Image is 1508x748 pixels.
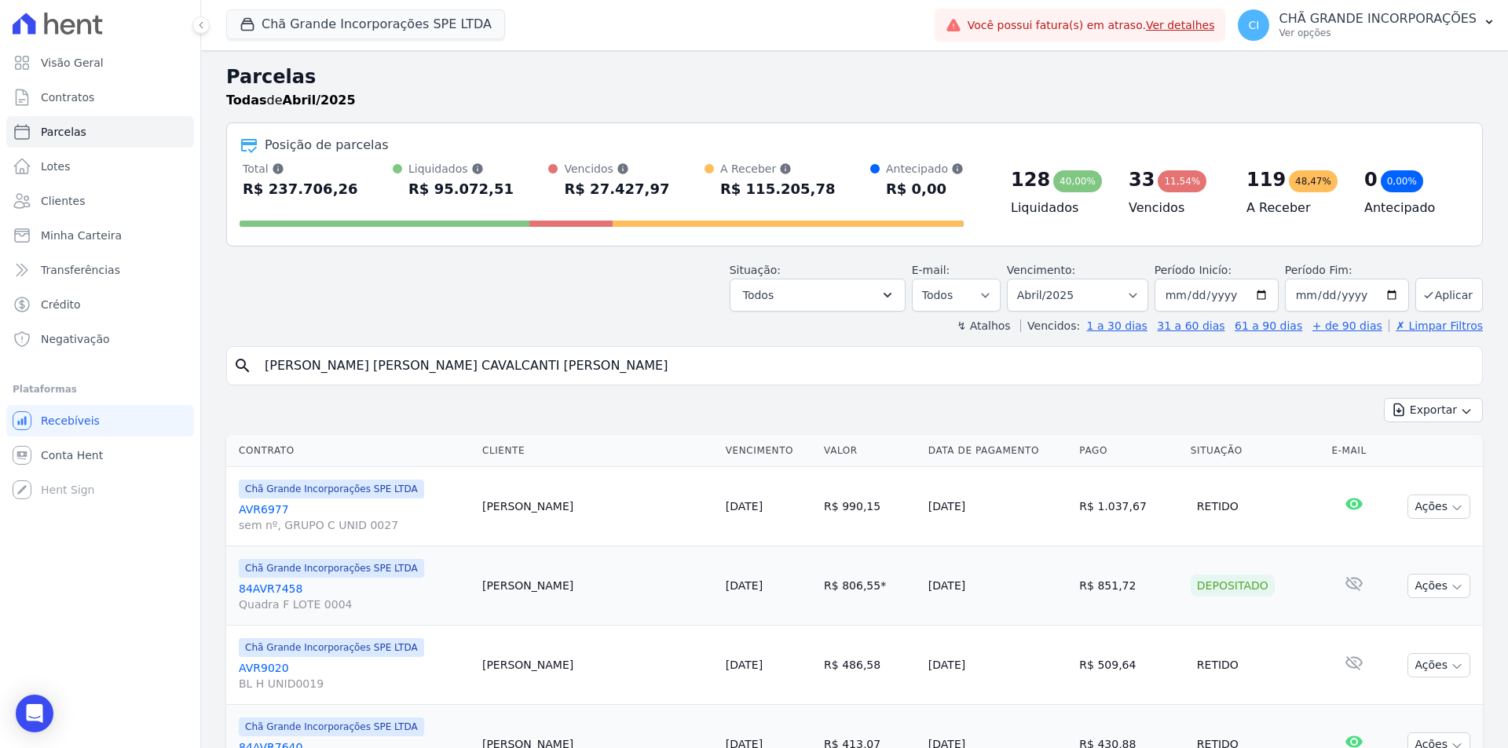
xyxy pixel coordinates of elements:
[243,161,358,177] div: Total
[1129,199,1221,217] h4: Vencidos
[41,193,85,209] span: Clientes
[1053,170,1102,192] div: 40,00%
[6,47,194,78] a: Visão Geral
[41,55,104,71] span: Visão Geral
[6,254,194,286] a: Transferências
[265,136,389,155] div: Posição de parcelas
[922,435,1074,467] th: Data de Pagamento
[719,435,818,467] th: Vencimento
[283,93,356,108] strong: Abril/2025
[1011,199,1104,217] h4: Liquidados
[239,559,424,578] span: Chã Grande Incorporações SPE LTDA
[1407,494,1470,519] button: Ações
[1184,435,1326,467] th: Situação
[41,413,100,429] span: Recebíveis
[239,480,424,498] span: Chã Grande Incorporações SPE LTDA
[239,660,470,691] a: AVR9020BL H UNID0019
[886,161,964,177] div: Antecipado
[818,546,922,626] td: R$ 806,55
[6,289,194,320] a: Crédito
[726,579,763,592] a: [DATE]
[226,9,505,39] button: Chã Grande Incorporações SPE LTDA
[720,161,836,177] div: A Receber
[6,323,194,355] a: Negativação
[1325,435,1383,467] th: E-mail
[239,597,470,612] span: Quadra F LOTE 0004
[233,356,252,375] i: search
[1158,170,1206,192] div: 11,54%
[1073,546,1184,626] td: R$ 851,72
[1191,495,1245,517] div: Retido
[1157,319,1224,332] a: 31 a 60 dias
[6,220,194,251] a: Minha Carteira
[239,581,470,612] a: 84AVR7458Quadra F LOTE 0004
[730,279,906,312] button: Todos
[1285,262,1409,279] label: Período Fim:
[41,159,71,174] span: Lotes
[476,626,719,705] td: [PERSON_NAME]
[226,91,356,110] p: de
[1246,199,1339,217] h4: A Receber
[1415,278,1483,312] button: Aplicar
[1381,170,1423,192] div: 0,00%
[41,89,94,105] span: Contratos
[968,17,1215,34] span: Você possui fatura(s) em atraso.
[922,467,1074,546] td: [DATE]
[818,626,922,705] td: R$ 486,58
[726,659,763,671] a: [DATE]
[922,626,1074,705] td: [DATE]
[1235,319,1302,332] a: 61 a 90 dias
[41,228,122,243] span: Minha Carteira
[564,177,669,202] div: R$ 27.427,97
[1146,19,1215,31] a: Ver detalhes
[1249,20,1260,31] span: CI
[1246,167,1286,192] div: 119
[1011,167,1050,192] div: 128
[1155,264,1232,276] label: Período Inicío:
[41,331,110,347] span: Negativação
[41,124,86,140] span: Parcelas
[1364,167,1378,192] div: 0
[1279,11,1477,27] p: CHÃ GRANDE INCORPORAÇÕES
[886,177,964,202] div: R$ 0,00
[226,435,476,467] th: Contrato
[476,546,719,626] td: [PERSON_NAME]
[818,467,922,546] td: R$ 990,15
[243,177,358,202] div: R$ 237.706,26
[408,161,514,177] div: Liquidados
[476,467,719,546] td: [PERSON_NAME]
[1191,654,1245,676] div: Retido
[239,502,470,533] a: AVR6977sem nº, GRUPO C UNID 0027
[239,638,424,657] span: Chã Grande Incorporações SPE LTDA
[1007,264,1075,276] label: Vencimento:
[226,63,1483,91] h2: Parcelas
[6,185,194,217] a: Clientes
[6,405,194,436] a: Recebíveis
[1087,319,1147,332] a: 1 a 30 dias
[726,500,763,513] a: [DATE]
[1279,27,1477,39] p: Ver opções
[1407,653,1470,677] button: Ações
[922,546,1074,626] td: [DATE]
[1073,435,1184,467] th: Pago
[255,350,1476,381] input: Buscar por nome do lote ou do cliente
[730,264,781,276] label: Situação:
[6,440,194,471] a: Conta Hent
[1389,319,1483,332] a: ✗ Limpar Filtros
[720,177,836,202] div: R$ 115.205,78
[239,517,470,533] span: sem nº, GRUPO C UNID 0027
[226,93,267,108] strong: Todas
[6,82,194,113] a: Contratos
[957,319,1010,332] label: ↯ Atalhos
[1384,398,1483,422] button: Exportar
[818,435,922,467] th: Valor
[476,435,719,467] th: Cliente
[6,151,194,182] a: Lotes
[239,676,470,691] span: BL H UNID0019
[1312,319,1382,332] a: + de 90 dias
[239,717,424,736] span: Chã Grande Incorporações SPE LTDA
[1073,467,1184,546] td: R$ 1.037,67
[41,297,81,312] span: Crédito
[1225,3,1508,47] button: CI CHÃ GRANDE INCORPORAÇÕES Ver opções
[408,177,514,202] div: R$ 95.072,51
